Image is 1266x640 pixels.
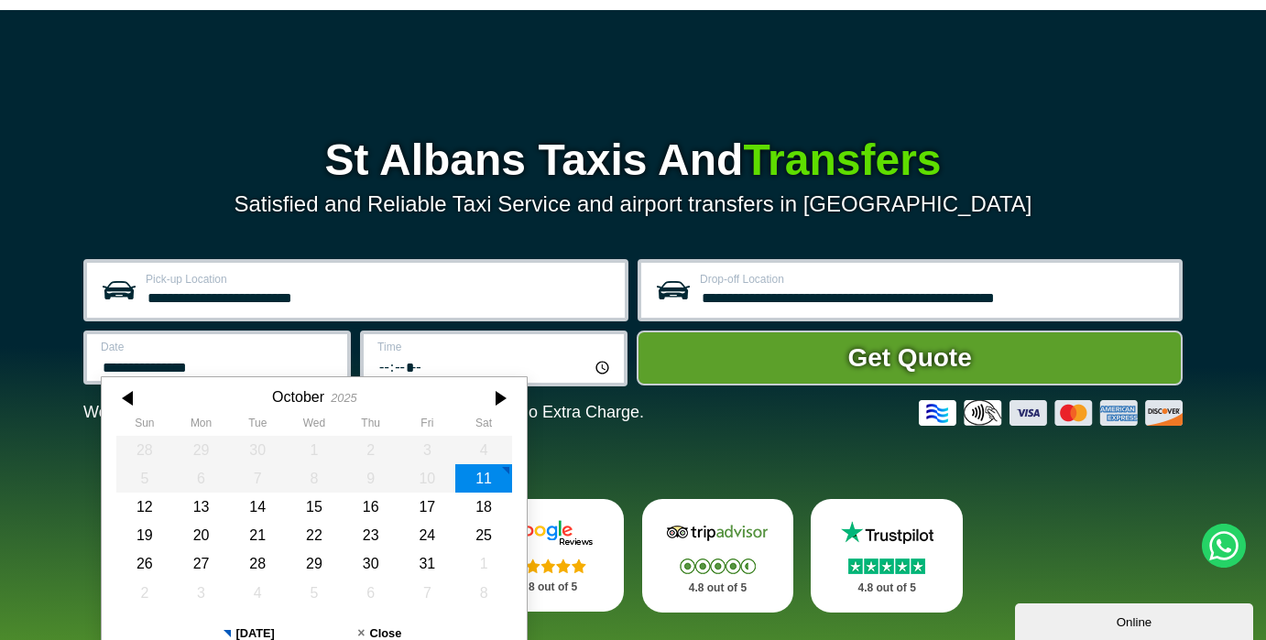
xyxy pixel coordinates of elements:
[116,549,173,578] div: 26 October 2025
[455,521,512,549] div: 25 October 2025
[229,417,286,435] th: Tuesday
[399,579,456,607] div: 07 November 2025
[662,577,774,600] p: 4.8 out of 5
[286,436,343,464] div: 01 October 2025
[848,559,925,574] img: Stars
[286,493,343,521] div: 15 October 2025
[343,579,399,607] div: 06 November 2025
[510,559,586,573] img: Stars
[343,436,399,464] div: 02 October 2025
[680,559,756,574] img: Stars
[229,436,286,464] div: 30 September 2025
[473,499,625,612] a: Google Stars 4.8 out of 5
[811,499,963,613] a: Trustpilot Stars 4.8 out of 5
[343,549,399,578] div: 30 October 2025
[494,519,604,547] img: Google
[455,493,512,521] div: 18 October 2025
[116,579,173,607] div: 02 November 2025
[83,138,1183,182] h1: St Albans Taxis And
[455,417,512,435] th: Saturday
[286,579,343,607] div: 05 November 2025
[101,342,336,353] label: Date
[399,549,456,578] div: 31 October 2025
[1015,600,1257,640] iframe: chat widget
[832,519,942,547] img: Trustpilot
[399,436,456,464] div: 03 October 2025
[343,521,399,549] div: 23 October 2025
[286,464,343,493] div: 08 October 2025
[743,136,941,184] span: Transfers
[455,579,512,607] div: 08 November 2025
[399,493,456,521] div: 17 October 2025
[116,464,173,493] div: 05 October 2025
[493,576,605,599] p: 4.8 out of 5
[272,388,324,406] div: October
[116,436,173,464] div: 28 September 2025
[173,549,230,578] div: 27 October 2025
[399,417,456,435] th: Friday
[286,521,343,549] div: 22 October 2025
[229,493,286,521] div: 14 October 2025
[229,549,286,578] div: 28 October 2025
[173,464,230,493] div: 06 October 2025
[116,493,173,521] div: 12 October 2025
[229,521,286,549] div: 21 October 2025
[399,521,456,549] div: 24 October 2025
[343,493,399,521] div: 16 October 2025
[116,521,173,549] div: 19 October 2025
[173,417,230,435] th: Monday
[229,579,286,607] div: 04 November 2025
[662,519,772,547] img: Tripadvisor
[83,403,644,422] p: We Now Accept Card & Contactless Payment In
[434,403,644,421] span: The Car at No Extra Charge.
[116,417,173,435] th: Sunday
[642,499,794,613] a: Tripadvisor Stars 4.8 out of 5
[399,464,456,493] div: 10 October 2025
[286,417,343,435] th: Wednesday
[455,436,512,464] div: 04 October 2025
[637,331,1183,385] button: Get Quote
[229,464,286,493] div: 07 October 2025
[331,391,356,405] div: 2025
[455,549,512,578] div: 01 November 2025
[173,579,230,607] div: 03 November 2025
[83,191,1183,217] p: Satisfied and Reliable Taxi Service and airport transfers in [GEOGRAPHIC_DATA]
[455,464,512,493] div: 11 October 2025
[343,417,399,435] th: Thursday
[831,577,943,600] p: 4.8 out of 5
[343,464,399,493] div: 09 October 2025
[173,436,230,464] div: 29 September 2025
[173,493,230,521] div: 13 October 2025
[919,400,1183,426] img: Credit And Debit Cards
[700,274,1168,285] label: Drop-off Location
[146,274,614,285] label: Pick-up Location
[286,549,343,578] div: 29 October 2025
[377,342,613,353] label: Time
[173,521,230,549] div: 20 October 2025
